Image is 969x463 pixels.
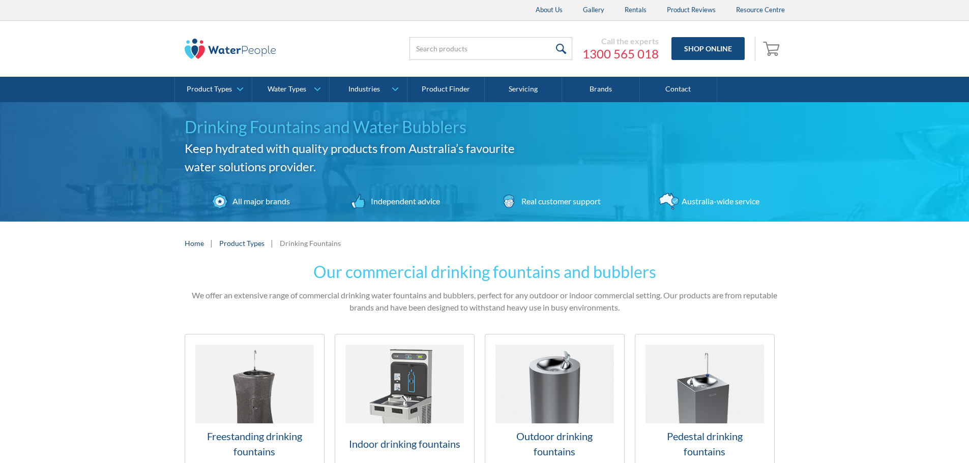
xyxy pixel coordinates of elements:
[185,115,531,139] h1: Drinking Fountains and Water Bubblers
[763,40,782,56] img: shopping cart
[582,36,659,46] div: Call the experts
[409,37,572,60] input: Search products
[330,77,406,102] a: Industries
[195,428,314,459] h3: Freestanding drinking fountains
[679,195,759,207] div: Australia-wide service
[175,77,252,102] a: Product Types
[185,289,785,314] p: We offer an extensive range of commercial drinking water fountains and bubblers, perfect for any ...
[185,139,531,176] h2: Keep hydrated with quality products from Australia’s favourite water solutions provider.
[407,77,485,102] a: Product Finder
[280,238,341,249] div: Drinking Fountains
[485,77,562,102] a: Servicing
[348,85,380,94] div: Industries
[268,85,306,94] div: Water Types
[345,436,464,451] h3: Indoor drinking fountains
[185,260,785,284] h2: Our commercial drinking fountains and bubblers
[640,77,717,102] a: Contact
[187,85,232,94] div: Product Types
[252,77,329,102] a: Water Types
[368,195,440,207] div: Independent advice
[582,46,659,61] a: 1300 565 018
[519,195,601,207] div: Real customer support
[671,37,745,60] a: Shop Online
[219,238,265,249] a: Product Types
[645,428,764,459] h3: Pedestal drinking fountains
[270,237,275,249] div: |
[185,238,204,249] a: Home
[209,237,214,249] div: |
[495,428,614,459] h3: Outdoor drinking fountains
[185,39,276,59] img: The Water People
[562,77,639,102] a: Brands
[230,195,290,207] div: All major brands
[760,37,785,61] a: Open empty cart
